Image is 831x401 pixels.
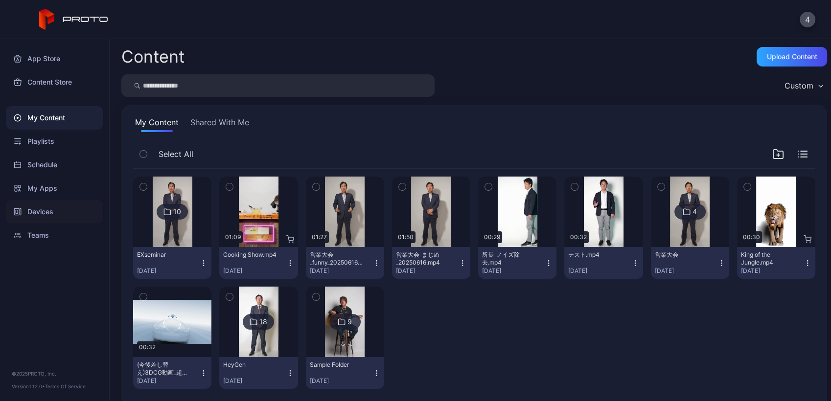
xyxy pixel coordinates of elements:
button: 営業大会_funny_20250616.mp4[DATE] [306,247,384,279]
div: [DATE] [137,267,200,275]
div: [DATE] [482,267,545,275]
div: [DATE] [655,267,717,275]
div: [DATE] [223,377,286,385]
a: App Store [6,47,103,70]
a: My Content [6,106,103,130]
div: [DATE] [310,267,372,275]
div: 営業大会_まじめ_20250616.mp4 [396,251,450,267]
button: 所長_ノイズ除去.mp4[DATE] [478,247,556,279]
div: © 2025 PROTO, Inc. [12,370,97,378]
button: 営業大会_まじめ_20250616.mp4[DATE] [392,247,470,279]
a: Devices [6,200,103,223]
div: Custom [785,81,813,90]
a: My Apps [6,177,103,200]
span: Version 1.12.0 • [12,383,45,389]
button: Custom [780,74,827,97]
div: 4 [692,207,697,216]
span: Select All [159,148,193,160]
div: Upload Content [767,53,817,61]
div: 9 [347,317,352,326]
div: [DATE] [137,377,200,385]
div: EXseminar [137,251,191,259]
button: テスト.mp4[DATE] [564,247,643,279]
div: 所長_ノイズ除去.mp4 [482,251,536,267]
div: [DATE] [223,267,286,275]
div: Cooking Show.mp4 [223,251,277,259]
div: [DATE] [310,377,372,385]
button: Shared With Me [188,116,251,132]
div: 営業大会 [655,251,709,259]
button: King of the Jungle.mp4[DATE] [737,247,815,279]
button: Cooking Show.mp4[DATE] [219,247,298,279]
button: 営業大会[DATE] [651,247,729,279]
button: EXseminar[DATE] [133,247,211,279]
div: [DATE] [568,267,631,275]
button: Upload Content [757,47,827,67]
div: King of the Jungle.mp4 [741,251,795,267]
div: Sample Folder [310,361,364,369]
div: Content [121,48,185,65]
div: [DATE] [741,267,804,275]
div: HeyGen [223,361,277,369]
div: (今後差し替え)3DCG動画_超電導リニアL0系_JTA社名ロゴあり.mp4 [137,361,191,377]
div: 営業大会_funny_20250616.mp4 [310,251,364,267]
div: [DATE] [396,267,459,275]
a: Playlists [6,130,103,153]
div: 18 [259,317,267,326]
button: My Content [133,116,181,132]
div: 10 [173,207,181,216]
a: Teams [6,223,103,247]
button: 4 [800,12,815,27]
a: Schedule [6,153,103,177]
button: (今後差し替え)3DCG動画_超電導リニアL0系_JTA社名ロゴあり.mp4[DATE] [133,357,211,389]
div: テスト.mp4 [568,251,622,259]
button: Sample Folder[DATE] [306,357,384,389]
button: HeyGen[DATE] [219,357,298,389]
a: Content Store [6,70,103,94]
a: Terms Of Service [45,383,86,389]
